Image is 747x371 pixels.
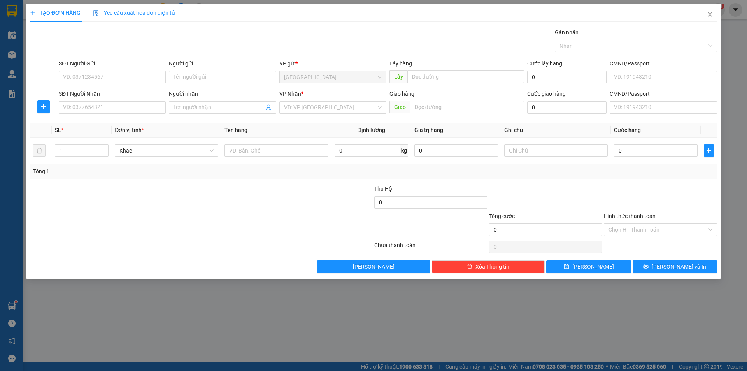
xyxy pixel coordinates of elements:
button: [PERSON_NAME] [317,260,430,273]
span: TẠO ĐƠN HÀNG [30,10,81,16]
th: Ghi chú [501,123,611,138]
span: Cước hàng [614,127,641,133]
button: printer[PERSON_NAME] và In [633,260,717,273]
span: Giao [389,101,410,113]
div: VP gửi [279,59,386,68]
span: Thu Hộ [374,186,392,192]
img: icon [93,10,99,16]
span: SL [55,127,61,133]
input: Cước giao hàng [527,101,607,114]
span: plus [30,10,35,16]
label: Cước giao hàng [527,91,566,97]
span: Khác [119,145,214,156]
span: Xóa Thông tin [475,262,509,271]
span: Lấy hàng [389,60,412,67]
input: Cước lấy hàng [527,71,607,83]
button: deleteXóa Thông tin [432,260,545,273]
input: Ghi Chú [504,144,608,157]
span: save [564,264,569,270]
div: SĐT Người Nhận [59,90,166,98]
span: Đà Lạt [284,71,382,83]
span: [PERSON_NAME] [353,262,395,271]
button: Close [699,4,721,26]
span: delete [467,264,472,270]
span: plus [38,104,49,110]
span: printer [643,264,649,270]
span: Giao hàng [389,91,414,97]
span: [PERSON_NAME] và In [652,262,706,271]
div: Chưa thanh toán [373,241,488,255]
span: user-add [265,104,272,111]
span: Tên hàng [224,127,247,133]
span: kg [400,144,408,157]
div: CMND/Passport [610,59,717,68]
input: Dọc đường [407,70,524,83]
div: Người nhận [169,90,276,98]
span: Đơn vị tính [115,127,144,133]
div: Tổng: 1 [33,167,288,176]
span: plus [704,148,714,154]
button: delete [33,144,46,157]
span: [PERSON_NAME] [572,262,614,271]
button: plus [704,144,714,157]
label: Hình thức thanh toán [604,213,656,219]
span: Yêu cầu xuất hóa đơn điện tử [93,10,175,16]
button: save[PERSON_NAME] [546,260,631,273]
span: Giá trị hàng [414,127,443,133]
span: Định lượng [358,127,385,133]
label: Cước lấy hàng [527,60,562,67]
div: SĐT Người Gửi [59,59,166,68]
div: CMND/Passport [610,90,717,98]
input: VD: Bàn, Ghế [224,144,328,157]
span: close [707,11,713,18]
span: VP Nhận [279,91,301,97]
span: Lấy [389,70,407,83]
label: Gán nhãn [555,29,579,35]
div: Người gửi [169,59,276,68]
button: plus [37,100,50,113]
input: Dọc đường [410,101,524,113]
input: 0 [414,144,498,157]
span: Tổng cước [489,213,515,219]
